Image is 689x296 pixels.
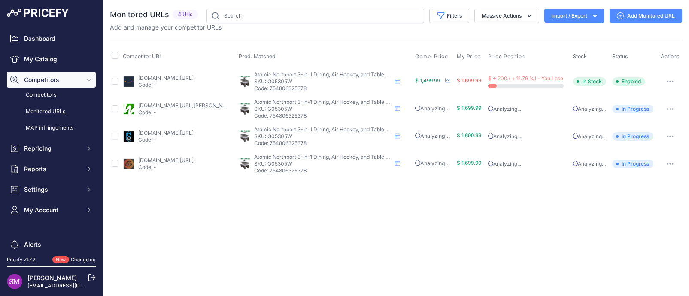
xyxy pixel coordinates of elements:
img: Pricefy Logo [7,9,69,17]
span: In Progress [612,160,653,168]
span: $ + 200 ( + 11.76 %) - You Lose [488,75,563,82]
p: Analyzing... [488,160,569,167]
a: [DOMAIN_NAME][URL] [138,130,194,136]
span: Settings [24,185,80,194]
p: Analyzing... [573,106,609,112]
p: Add and manage your competitor URLs [110,23,222,32]
span: Price Position [488,53,525,60]
a: [DOMAIN_NAME][URL] [138,157,194,163]
span: My Price [457,53,481,60]
span: In Stock [573,77,606,86]
button: Price Position [488,53,527,60]
span: Atomic Northport 3-In-1 Dining, Air Hockey, and Table Tennis Game Table - Modern Contemporary Woo... [254,99,663,105]
span: Actions [661,53,680,60]
a: MAP infringements [7,121,96,136]
span: $ 1,699.99 [457,132,481,139]
span: Atomic Northport 3-In-1 Dining, Air Hockey, and Table Tennis Game Table - Modern Contemporary Woo... [254,71,663,78]
span: Atomic Northport 3-In-1 Dining, Air Hockey, and Table Tennis Game Table - Modern Contemporary Woo... [254,126,663,133]
a: Competitors [7,88,96,103]
a: [PERSON_NAME] [27,274,77,281]
span: Analyzing... [415,133,450,139]
span: In Progress [612,132,653,141]
a: Changelog [71,257,96,263]
button: Competitors [7,72,96,88]
a: Alerts [7,237,96,252]
button: Comp. Price [415,53,450,60]
p: Code: 754806325378 [254,140,392,147]
p: Code: - [138,82,194,88]
button: My Price [457,53,483,60]
a: [EMAIL_ADDRESS][DOMAIN_NAME] [27,282,117,289]
span: Repricing [24,144,80,153]
a: Add Monitored URL [610,9,682,23]
button: Filters [429,9,469,23]
a: Dashboard [7,31,96,46]
span: 4 Urls [173,10,198,20]
p: Analyzing... [488,133,569,140]
span: Analyzing... [415,105,450,112]
span: Enabled [612,77,645,86]
button: My Account [7,202,96,218]
nav: Sidebar [7,31,96,285]
span: Comp. Price [415,53,448,60]
div: Pricefy v1.7.2 [7,256,36,263]
span: Stock [573,53,587,60]
button: Massive Actions [474,9,539,23]
p: Code: 754806325378 [254,85,392,92]
p: Analyzing... [488,106,569,112]
button: Reports [7,161,96,177]
span: Prod. Matched [239,53,276,60]
a: Monitored URLs [7,104,96,119]
p: SKU: G05305W [254,133,392,140]
span: Atomic Northport 3-In-1 Dining, Air Hockey, and Table Tennis Game Table - Modern Contemporary Woo... [254,154,663,160]
span: In Progress [612,105,653,113]
span: $ 1,499.99 [415,77,440,84]
span: Status [612,53,628,60]
p: Code: - [138,136,194,143]
button: Import / Export [544,9,604,23]
button: Settings [7,182,96,197]
p: Analyzing... [573,160,609,167]
p: Code: - [138,109,228,116]
span: Analyzing... [415,160,450,166]
p: Code: 754806325378 [254,167,392,174]
h2: Monitored URLs [110,9,169,21]
span: $ 1,699.99 [457,105,481,111]
p: Code: 754806325378 [254,112,392,119]
span: Reports [24,165,80,173]
span: Competitors [24,76,80,84]
p: SKU: G05305W [254,78,392,85]
p: SKU: G05305W [254,106,392,112]
a: [DOMAIN_NAME][URL][PERSON_NAME] [138,102,235,109]
a: My Catalog [7,51,96,67]
button: Repricing [7,141,96,156]
a: [DOMAIN_NAME][URL] [138,75,194,81]
span: New [52,256,69,263]
span: $ 1,699.99 [457,160,481,166]
input: Search [206,9,424,23]
span: Competitor URL [123,53,162,60]
p: Code: - [138,164,194,171]
span: My Account [24,206,80,214]
p: Analyzing... [573,133,609,140]
span: $ 1,699.99 [457,77,481,84]
p: SKU: G05305W [254,160,392,167]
